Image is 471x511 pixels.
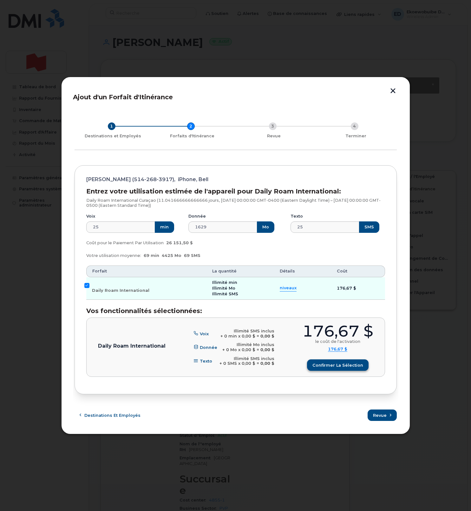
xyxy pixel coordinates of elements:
h3: Vos fonctionnalités sélectionnées: [86,307,385,314]
th: Forfait [86,265,206,277]
th: Détails [274,265,331,277]
span: 0,00 $ = [242,334,259,338]
span: Daily Roam International [92,288,149,293]
p: Daily Roam International Curaçao (11.041666666666666 jours, [DATE] 00:00:00 GMT-0400 (Eastern Day... [86,198,385,208]
span: 0,00 $ = [242,361,259,366]
span: Votre utilisation moyenne: [86,253,141,258]
span: Revue [373,412,387,418]
button: Destinations et Employés [75,409,146,421]
span: 4425 Mo [162,253,181,258]
div: Revue [236,134,312,139]
span: 26 151,50 $ [166,240,193,245]
span: + 0 min x [220,334,240,338]
div: Terminer [317,134,394,139]
button: Mo [257,221,274,233]
span: + 0 SMS x [219,361,240,366]
b: 0,00 $ [260,347,274,352]
span: Coût pour le Paiement Par Utilisation [86,240,164,245]
th: La quantité [206,265,274,277]
span: Ajout d'un Forfait d'Itinérance [73,93,173,101]
div: Illimité Mo inclus [222,342,274,347]
h3: Entrez votre utilisation estimée de l'appareil pour Daily Roam International: [86,188,385,195]
label: Texto [291,214,303,219]
span: Illimité SMS [212,292,238,296]
b: 0,00 $ [260,361,274,366]
span: Illimité Mo [212,286,235,291]
span: Confirmer la sélection [312,362,363,368]
label: Donnée [188,214,206,219]
span: Texto [200,359,212,364]
div: 3 [269,122,277,130]
div: Illimité SMS inclus [219,356,274,361]
span: Illimité min [212,280,237,285]
button: SMS [359,221,379,233]
div: le coût de l'activation [315,339,360,344]
div: 4 [351,122,358,130]
td: 176,67 $ [331,277,385,300]
summary: 176,67 $ [328,347,347,352]
button: min [155,221,174,233]
span: iPhone, Bell [178,177,208,182]
span: 69 min [144,253,159,258]
button: Confirmer la sélection [307,359,369,371]
div: 1 [108,122,115,130]
span: [PERSON_NAME] (514-268-3917), [86,177,175,182]
span: Donnée [200,345,217,350]
label: Voix [86,214,95,219]
div: 176,67 $ [302,324,373,339]
span: 0,00 $ = [242,347,259,352]
button: Revue [368,409,397,421]
p: Daily Roam International [98,344,166,349]
b: 0,00 $ [260,334,274,338]
summary: niveaux [280,285,297,291]
span: 69 SMS [184,253,200,258]
span: Destinations et Employés [84,412,141,418]
span: Voix [200,331,209,336]
div: Illimité SMS inclus [220,329,274,334]
div: Destinations et Employés [77,134,149,139]
input: Daily Roam International [84,283,89,288]
th: Coût [331,265,385,277]
span: + 0 Mo x [222,347,240,352]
